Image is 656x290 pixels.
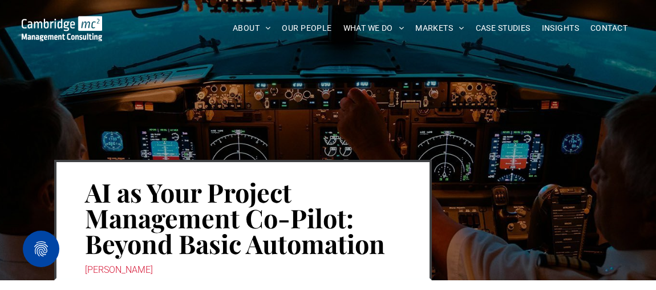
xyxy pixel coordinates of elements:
[338,19,410,37] a: WHAT WE DO
[470,19,536,37] a: CASE STUDIES
[22,16,103,41] img: Go to Homepage
[536,19,585,37] a: INSIGHTS
[85,178,401,257] h1: AI as Your Project Management Co-Pilot: Beyond Basic Automation
[276,19,337,37] a: OUR PEOPLE
[22,18,103,30] a: Your Business Transformed | Cambridge Management Consulting
[85,262,401,278] div: [PERSON_NAME]
[410,19,469,37] a: MARKETS
[227,19,277,37] a: ABOUT
[585,19,633,37] a: CONTACT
